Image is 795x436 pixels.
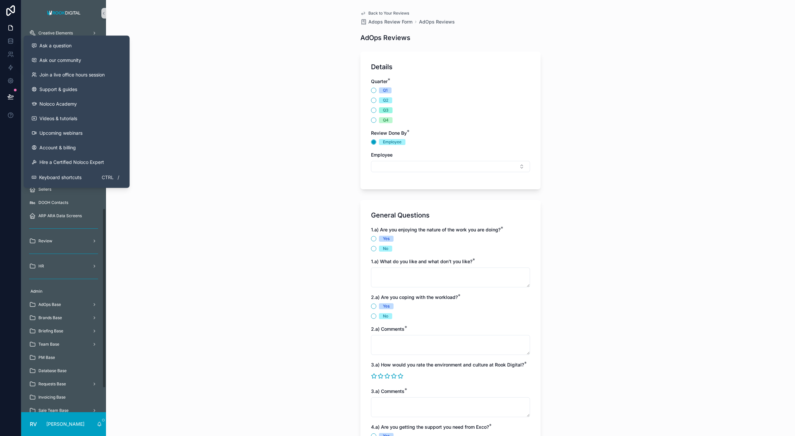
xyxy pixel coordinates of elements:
a: Requests Base [25,378,102,390]
span: Hire a Certified Noloco Expert [39,159,104,166]
span: Account & billing [39,144,76,151]
span: RV [30,420,37,428]
a: Creative Elements [25,27,102,39]
img: App logo [45,8,82,19]
a: Ask our community [26,53,127,68]
h1: AdOps Reviews [360,33,410,42]
a: ARP ARA Data Screens [25,210,102,222]
span: Invoicing Base [38,395,66,400]
span: Brands Base [38,315,62,320]
span: Employee [371,152,393,158]
span: Team Base [38,342,59,347]
a: AdOps Reviews [419,19,455,25]
div: Q1 [383,87,388,93]
span: Adops Review Form [368,19,412,25]
div: No [383,246,388,252]
span: Admin [30,289,42,294]
a: Join a live office hours session [26,68,127,82]
span: 2.a) Are you coping with the workload? [371,294,458,300]
a: Noloco Academy [26,97,127,111]
a: Sellers [25,183,102,195]
span: Join a live office hours session [39,72,105,78]
a: DOOH Contacts [25,197,102,209]
span: Review Done By [371,130,407,136]
span: Creative Elements [38,30,73,36]
h1: General Questions [371,211,430,220]
div: Q2 [383,97,388,103]
div: Yes [383,236,390,242]
span: Sellers [38,187,51,192]
span: Sale Team Base [38,408,69,413]
button: Select Button [371,161,530,172]
a: Sale Team Base [25,405,102,416]
span: Ask a question [39,42,72,49]
a: Support & guides [26,82,127,97]
span: Support & guides [39,86,77,93]
span: Ctrl [101,173,114,181]
span: 1.a) What do you like and what don’t you like? [371,259,472,264]
span: HR [38,264,44,269]
span: DOOH Contacts [38,200,68,205]
a: Account & billing [26,140,127,155]
a: Review [25,235,102,247]
a: PM Base [25,352,102,363]
span: Quarter [371,78,388,84]
span: PM Base [38,355,55,360]
span: AdOps Base [38,302,61,307]
a: AdOps Base [25,299,102,311]
div: No [383,313,388,319]
a: Team Base [25,338,102,350]
div: Q4 [383,117,389,123]
span: ARP ARA Data Screens [38,213,82,218]
a: Briefing Base [25,325,102,337]
button: Hire a Certified Noloco Expert [26,155,127,170]
span: Upcoming webinars [39,130,82,136]
a: Admin [25,285,102,297]
a: HR [25,260,102,272]
div: scrollable content [21,26,106,412]
a: Back to Your Reviews [360,11,409,16]
h1: Details [371,62,393,72]
a: Database Base [25,365,102,377]
a: Upcoming webinars [26,126,127,140]
span: Videos & tutorials [39,115,77,122]
span: 1.a) Are you enjoying the nature of the work you are doing? [371,227,501,232]
div: Employee [383,139,401,145]
a: Invoicing Base [25,391,102,403]
span: Requests Base [38,381,66,387]
a: Brands Base [25,312,102,324]
span: 3.a) Comments [371,388,404,394]
a: Adops Review Form [360,19,412,25]
div: Yes [383,303,390,309]
span: Ask our community [39,57,81,64]
span: Keyboard shortcuts [39,174,81,181]
span: Review [38,238,52,244]
span: Database Base [38,368,67,373]
span: Back to Your Reviews [368,11,409,16]
button: Keyboard shortcutsCtrl/ [26,170,127,185]
span: 4.a) Are you getting the support you need from Exco? [371,424,489,430]
span: Noloco Academy [39,101,77,107]
button: Ask a question [26,38,127,53]
span: Briefing Base [38,328,63,334]
div: Q3 [383,107,389,113]
p: [PERSON_NAME] [46,421,84,427]
span: 2.a) Comments [371,326,404,332]
span: / [116,175,121,180]
span: 3.a) How would you rate the environment and culture at Rook Digital? [371,362,524,367]
a: Videos & tutorials [26,111,127,126]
